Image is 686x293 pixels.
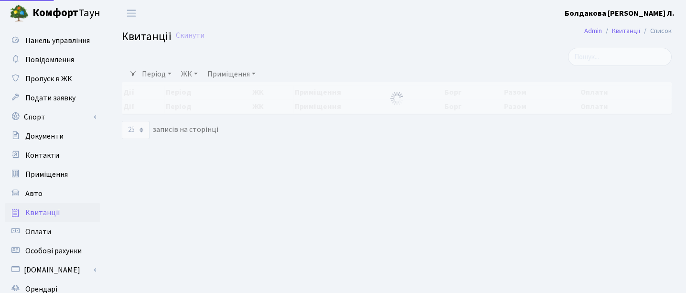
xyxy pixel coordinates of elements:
a: Період [138,66,175,82]
span: Квитанції [122,28,171,45]
a: Повідомлення [5,50,100,69]
span: Особові рахунки [25,246,82,256]
span: Контакти [25,150,59,161]
span: Документи [25,131,64,141]
img: Обробка... [389,91,405,106]
a: Особові рахунки [5,241,100,260]
span: Пропуск в ЖК [25,74,72,84]
a: ЖК [177,66,202,82]
a: Admin [584,26,602,36]
label: записів на сторінці [122,121,218,139]
a: Приміщення [204,66,259,82]
a: Оплати [5,222,100,241]
span: Повідомлення [25,54,74,65]
a: Пропуск в ЖК [5,69,100,88]
a: Скинути [176,31,204,40]
a: Панель управління [5,31,100,50]
span: Квитанції [25,207,60,218]
img: logo.png [10,4,29,23]
span: Авто [25,188,43,199]
span: Приміщення [25,169,68,180]
input: Пошук... [568,48,672,66]
a: Спорт [5,108,100,127]
a: Квитанції [612,26,640,36]
span: Оплати [25,227,51,237]
b: Комфорт [32,5,78,21]
nav: breadcrumb [570,21,686,41]
button: Переключити навігацію [119,5,143,21]
li: Список [640,26,672,36]
a: Контакти [5,146,100,165]
a: Квитанції [5,203,100,222]
a: Подати заявку [5,88,100,108]
span: Подати заявку [25,93,75,103]
span: Панель управління [25,35,90,46]
a: Болдакова [PERSON_NAME] Л. [565,8,675,19]
a: Авто [5,184,100,203]
a: Приміщення [5,165,100,184]
select: записів на сторінці [122,121,150,139]
a: [DOMAIN_NAME] [5,260,100,280]
span: Таун [32,5,100,22]
a: Документи [5,127,100,146]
